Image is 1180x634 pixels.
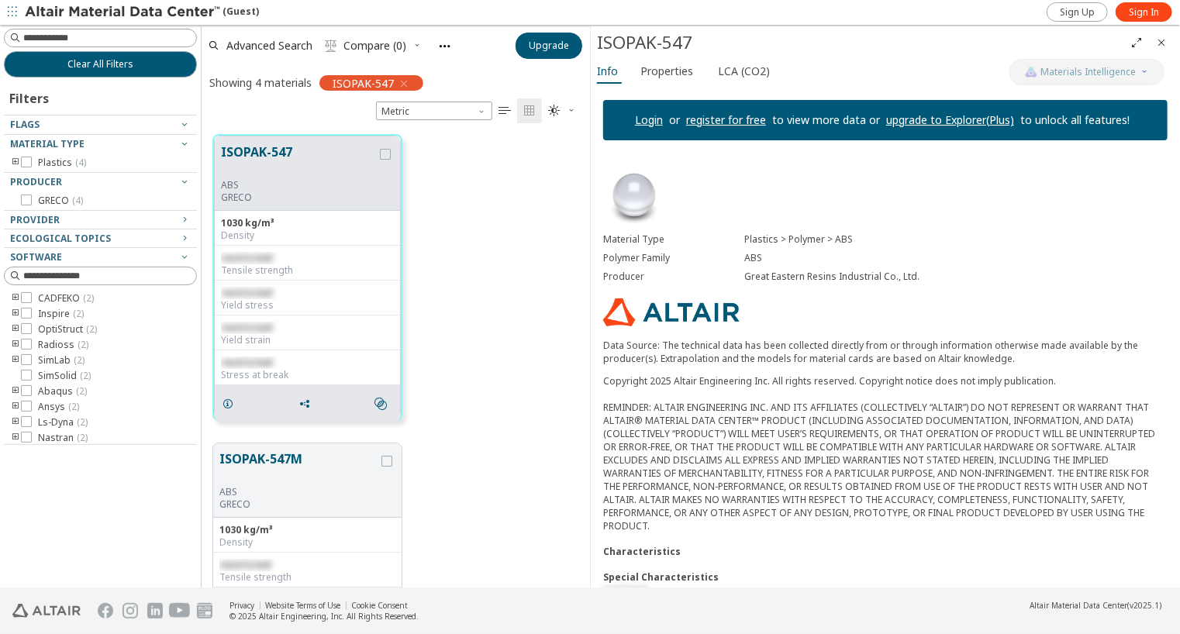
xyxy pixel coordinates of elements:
[548,105,561,117] i: 
[292,388,324,419] button: Share
[10,175,62,188] span: Producer
[325,40,337,52] i: 
[219,450,378,486] button: ISOPAK-547M
[226,40,312,51] span: Advanced Search
[10,432,21,444] i: toogle group
[221,356,272,369] span: restricted
[221,143,377,179] button: ISOPAK-547
[219,571,395,584] div: Tensile strength
[38,195,83,207] span: GRECO
[603,545,1168,558] div: Characteristics
[1124,30,1149,55] button: Full Screen
[209,75,312,90] div: Showing 4 materials
[38,385,87,398] span: Abaqus
[10,308,21,320] i: toogle group
[4,173,197,191] button: Producer
[597,59,618,84] span: Info
[718,59,770,84] span: LCA (CO2)
[77,431,88,444] span: ( 2 )
[10,213,60,226] span: Provider
[10,137,85,150] span: Material Type
[4,211,197,229] button: Provider
[10,118,40,131] span: Flags
[640,59,693,84] span: Properties
[686,112,766,127] a: register for free
[265,600,340,611] a: Website Terms of Use
[219,558,271,571] span: restricted
[86,322,97,336] span: ( 2 )
[38,157,86,169] span: Plastics
[229,611,419,622] div: © 2025 Altair Engineering, Inc. All Rights Reserved.
[376,102,492,120] span: Metric
[10,292,21,305] i: toogle group
[744,270,1168,283] div: Great Eastern Resins Industrial Co., Ltd.
[766,112,886,128] p: to view more data or
[38,370,91,382] span: SimSolid
[603,165,665,227] img: Material Type Image
[635,112,663,127] a: Login
[38,323,97,336] span: OptiStruct
[221,286,272,299] span: restricted
[4,78,57,115] div: Filters
[74,353,85,367] span: ( 2 )
[221,321,272,334] span: restricted
[663,112,686,128] p: or
[333,76,394,90] span: ISOPAK-547
[219,498,378,511] p: GRECO
[1129,6,1159,19] span: Sign In
[12,604,81,618] img: Altair Engineering
[221,251,272,264] span: restricted
[492,98,517,123] button: Table View
[219,486,378,498] div: ABS
[1047,2,1108,22] a: Sign Up
[38,432,88,444] span: Nastran
[603,570,1168,584] div: Special Characteristics
[10,157,21,169] i: toogle group
[38,354,85,367] span: SimLab
[351,600,408,611] a: Cookie Consent
[219,536,395,549] div: Density
[523,105,536,117] i: 
[10,385,21,398] i: toogle group
[221,334,394,346] div: Yield strain
[516,33,582,59] button: Upgrade
[221,217,394,229] div: 1030 kg/m³
[221,369,394,381] div: Stress at break
[80,369,91,382] span: ( 2 )
[343,40,406,51] span: Compare (0)
[603,339,1168,365] p: Data Source: The technical data has been collected directly from or through information otherwise...
[10,401,21,413] i: toogle group
[10,339,21,351] i: toogle group
[25,5,259,20] div: (Guest)
[38,292,94,305] span: CADFEKO
[529,40,569,52] span: Upgrade
[221,264,394,277] div: Tensile strength
[1041,66,1137,78] span: Materials Intelligence
[367,388,400,419] button: Similar search
[1030,600,1161,611] div: (v2025.1)
[221,191,377,204] p: GRECO
[229,600,254,611] a: Privacy
[77,415,88,429] span: ( 2 )
[38,401,79,413] span: Ansys
[38,308,84,320] span: Inspire
[1014,112,1136,128] p: to unlock all features!
[603,233,744,246] div: Material Type
[1060,6,1095,19] span: Sign Up
[75,156,86,169] span: ( 4 )
[4,248,197,267] button: Software
[10,250,62,264] span: Software
[25,5,223,20] img: Altair Material Data Center
[38,339,88,351] span: Radioss
[4,135,197,153] button: Material Type
[76,384,87,398] span: ( 2 )
[4,51,197,78] button: Clear All Filters
[221,179,377,191] div: ABS
[72,194,83,207] span: ( 4 )
[73,307,84,320] span: ( 2 )
[215,388,247,419] button: Details
[221,299,394,312] div: Yield stress
[517,98,542,123] button: Tile View
[67,58,133,71] span: Clear All Filters
[78,338,88,351] span: ( 2 )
